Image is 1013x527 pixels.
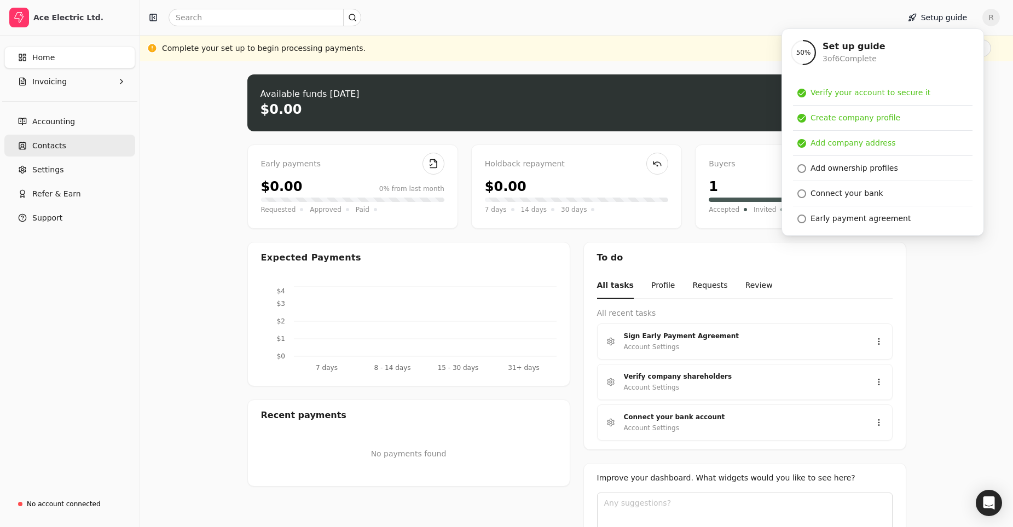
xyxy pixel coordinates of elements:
[4,47,135,68] a: Home
[276,300,285,308] tspan: $3
[597,273,634,299] button: All tasks
[32,212,62,224] span: Support
[485,204,507,215] span: 7 days
[823,53,885,65] div: 3 of 6 Complete
[899,9,976,26] button: Setup guide
[4,71,135,92] button: Invoicing
[624,341,679,352] div: Account Settings
[32,52,55,63] span: Home
[248,400,570,431] div: Recent payments
[32,116,75,128] span: Accounting
[624,371,857,382] div: Verify company shareholders
[4,111,135,132] a: Accounting
[508,364,539,372] tspan: 31+ days
[823,40,885,53] div: Set up guide
[782,28,984,236] div: Setup guide
[521,204,547,215] span: 14 days
[624,331,857,341] div: Sign Early Payment Agreement
[982,9,1000,26] button: R
[437,364,478,372] tspan: 15 - 30 days
[261,204,296,215] span: Requested
[261,177,303,196] div: $0.00
[261,88,360,101] div: Available funds [DATE]
[485,158,668,170] div: Holdback repayment
[316,364,338,372] tspan: 7 days
[811,188,883,199] div: Connect your bank
[976,490,1002,516] div: Open Intercom Messenger
[4,159,135,181] a: Settings
[597,308,893,319] div: All recent tasks
[485,177,526,196] div: $0.00
[32,188,81,200] span: Refer & Earn
[4,207,135,229] button: Support
[261,158,444,170] div: Early payments
[261,101,302,118] div: $0.00
[276,317,285,325] tspan: $2
[276,335,285,343] tspan: $1
[33,12,130,23] div: Ace Electric Ltd.
[745,273,773,299] button: Review
[162,43,366,54] div: Complete your set up to begin processing payments.
[27,499,101,509] div: No account connected
[276,287,285,295] tspan: $4
[584,242,906,273] div: To do
[709,158,892,170] div: Buyers
[709,204,739,215] span: Accepted
[261,251,361,264] div: Expected Payments
[811,87,930,99] div: Verify your account to secure it
[379,184,444,194] div: 0% from last month
[624,382,679,393] div: Account Settings
[4,183,135,205] button: Refer & Earn
[4,135,135,157] a: Contacts
[561,204,587,215] span: 30 days
[374,364,410,372] tspan: 8 - 14 days
[692,273,727,299] button: Requests
[709,177,718,196] div: 1
[32,164,63,176] span: Settings
[624,422,679,433] div: Account Settings
[356,204,369,215] span: Paid
[597,472,893,484] div: Improve your dashboard. What widgets would you like to see here?
[4,494,135,514] a: No account connected
[811,163,898,174] div: Add ownership profiles
[261,448,557,460] p: No payments found
[811,137,896,149] div: Add company address
[310,204,341,215] span: Approved
[811,213,911,224] div: Early payment agreement
[276,352,285,360] tspan: $0
[811,112,900,124] div: Create company profile
[624,412,857,422] div: Connect your bank account
[169,9,361,26] input: Search
[754,204,776,215] span: Invited
[651,273,675,299] button: Profile
[796,48,811,57] span: 50 %
[32,76,67,88] span: Invoicing
[32,140,66,152] span: Contacts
